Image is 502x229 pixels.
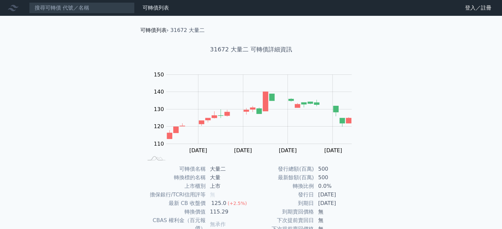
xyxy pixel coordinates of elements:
td: 500 [314,173,359,182]
td: 上市 [206,182,251,190]
td: 發行日 [251,190,314,199]
td: 大量 [206,173,251,182]
td: 上市櫃別 [143,182,206,190]
a: 登入／註冊 [460,3,497,13]
td: 可轉債名稱 [143,165,206,173]
td: 最新 CB 收盤價 [143,199,206,208]
span: (+2.5%) [228,201,247,206]
tspan: 130 [154,106,164,112]
td: 下次提前賣回日 [251,216,314,225]
tspan: 150 [154,72,164,78]
td: 0.0% [314,182,359,190]
td: 大量二 [206,165,251,173]
td: [DATE] [314,199,359,208]
span: 無承作 [210,221,226,227]
td: 無 [314,216,359,225]
span: 無 [210,191,215,198]
td: 無 [314,208,359,216]
td: 500 [314,165,359,173]
td: 115.29 [206,208,251,216]
td: 到期賣回價格 [251,208,314,216]
input: 搜尋可轉債 代號／名稱 [29,2,135,14]
a: 可轉債列表 [140,27,167,33]
td: 到期日 [251,199,314,208]
tspan: 120 [154,123,164,129]
h1: 31672 大量二 可轉債詳細資訊 [135,45,367,54]
tspan: [DATE] [279,147,297,154]
td: 最新餘額(百萬) [251,173,314,182]
td: 轉換標的名稱 [143,173,206,182]
g: Series [167,92,351,139]
a: 可轉債列表 [143,5,169,11]
div: 125.0 [210,199,228,207]
td: [DATE] [314,190,359,199]
tspan: [DATE] [189,147,207,154]
li: › [140,26,169,34]
tspan: [DATE] [234,147,252,154]
tspan: [DATE] [324,147,342,154]
td: 發行總額(百萬) [251,165,314,173]
td: 擔保銀行/TCRI信用評等 [143,190,206,199]
li: 31672 大量二 [170,26,205,34]
td: 轉換比例 [251,182,314,190]
tspan: 110 [154,141,164,147]
tspan: 140 [154,89,164,95]
td: 轉換價值 [143,208,206,216]
g: Chart [150,72,361,154]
